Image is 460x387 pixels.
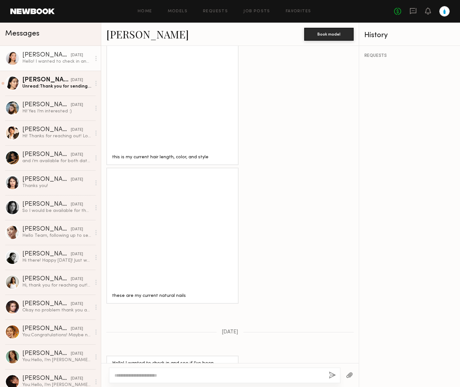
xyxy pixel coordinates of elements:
[71,301,83,307] div: [DATE]
[71,177,83,183] div: [DATE]
[22,226,71,233] div: [PERSON_NAME]
[112,360,233,382] div: Hello! I wanted to check in and see if I’ve been confirmed for 9/10-9/11, or if I should continue...
[286,9,311,14] a: Favorites
[22,375,71,382] div: [PERSON_NAME]
[364,54,455,58] div: REQUESTS
[5,30,39,37] span: Messages
[222,329,238,335] span: [DATE]
[22,276,71,282] div: [PERSON_NAME]
[22,332,91,338] div: You: Congratulations! Maybe next time, have fun
[71,202,83,208] div: [DATE]
[22,83,91,89] div: Unread: Thank you for sending the details! How many hours will the shoot be? And do you have an i...
[22,208,91,214] div: So I would be available for the 21st!
[22,350,71,357] div: [PERSON_NAME]
[304,28,354,41] button: Book model
[168,9,187,14] a: Models
[71,226,83,233] div: [DATE]
[71,152,83,158] div: [DATE]
[22,77,71,83] div: [PERSON_NAME]
[112,292,233,300] div: these are my current natural nails
[71,276,83,282] div: [DATE]
[22,108,91,114] div: Hi! Yes I’m interested :)
[22,176,71,183] div: [PERSON_NAME]
[243,9,270,14] a: Job Posts
[22,152,71,158] div: [PERSON_NAME]
[304,31,354,37] a: Book model
[22,282,91,288] div: Hi, thank you for reaching out! I love blue bottle. I am available to model for those days. My ha...
[22,233,91,239] div: Hello Team, following up to see if you still needed me to hold the date.
[22,301,71,307] div: [PERSON_NAME]
[22,158,91,164] div: and i’m available for both dates!
[112,154,233,161] div: this is my current hair length, color, and style
[22,127,71,133] div: [PERSON_NAME]
[22,326,71,332] div: [PERSON_NAME]
[71,127,83,133] div: [DATE]
[71,102,83,108] div: [DATE]
[71,52,83,58] div: [DATE]
[22,307,91,313] div: Okay no problem thank you and yes next time!
[203,9,228,14] a: Requests
[22,183,91,189] div: Thanks you!
[22,201,71,208] div: [PERSON_NAME]
[22,133,91,139] div: Hi! Thanks for reaching out! Love Blue Bottle! I’m available those days, please send over details...
[71,376,83,382] div: [DATE]
[22,58,91,65] div: Hello! I wanted to check in and see if I’ve been confirmed for 9/10-9/11, or if I should continue...
[71,77,83,83] div: [DATE]
[22,251,71,257] div: [PERSON_NAME]
[71,326,83,332] div: [DATE]
[22,357,91,363] div: You: Hello, I’m [PERSON_NAME], the production Manager for Blue Bottle Coffee and we’re looking fo...
[71,251,83,257] div: [DATE]
[364,32,455,39] div: History
[22,257,91,264] div: Hi there! Happy [DATE]! Just wanted to follow up on this and see if there’s was any moment. More ...
[138,9,152,14] a: Home
[22,52,71,58] div: [PERSON_NAME]
[22,102,71,108] div: [PERSON_NAME]
[71,351,83,357] div: [DATE]
[106,27,189,41] a: [PERSON_NAME]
